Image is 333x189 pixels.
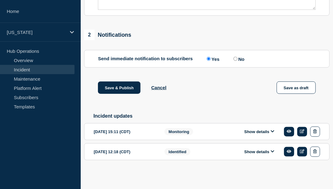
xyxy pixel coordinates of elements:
[84,30,95,40] span: 2
[98,56,193,62] p: Send immediate notification to subscribers
[234,57,238,61] input: No
[164,148,190,155] span: Identified
[94,147,155,157] div: [DATE] 12:18 (CDT)
[205,56,220,62] label: Yes
[242,129,276,134] button: Show details
[151,85,166,90] button: Cancel
[98,82,140,94] button: Save & Publish
[242,149,276,154] button: Show details
[84,30,131,40] div: Notifications
[98,56,316,62] div: Send immediate notification to subscribers
[164,128,193,135] span: Monitoring
[93,113,330,119] h2: Incident updates
[207,57,211,61] input: Yes
[94,127,155,137] div: [DATE] 15:11 (CDT)
[277,82,316,94] button: Save as draft
[7,30,66,35] p: [US_STATE]
[232,56,245,62] label: No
